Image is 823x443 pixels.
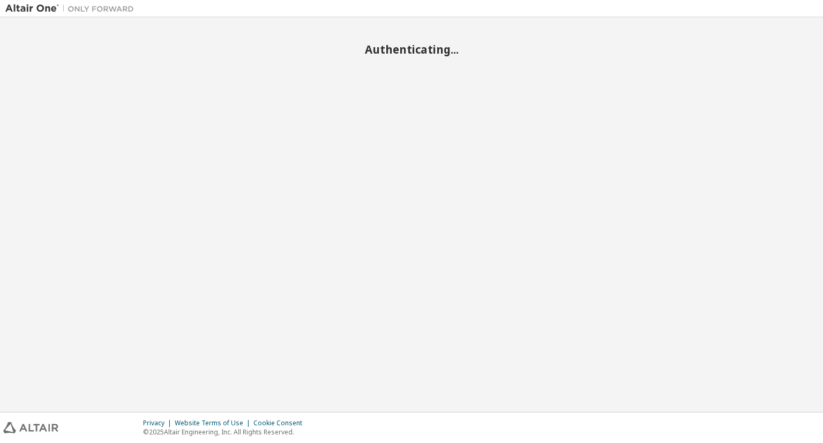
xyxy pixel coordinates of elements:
[143,427,309,437] p: © 2025 Altair Engineering, Inc. All Rights Reserved.
[253,419,309,427] div: Cookie Consent
[175,419,253,427] div: Website Terms of Use
[3,422,58,433] img: altair_logo.svg
[5,3,139,14] img: Altair One
[143,419,175,427] div: Privacy
[5,42,818,56] h2: Authenticating...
